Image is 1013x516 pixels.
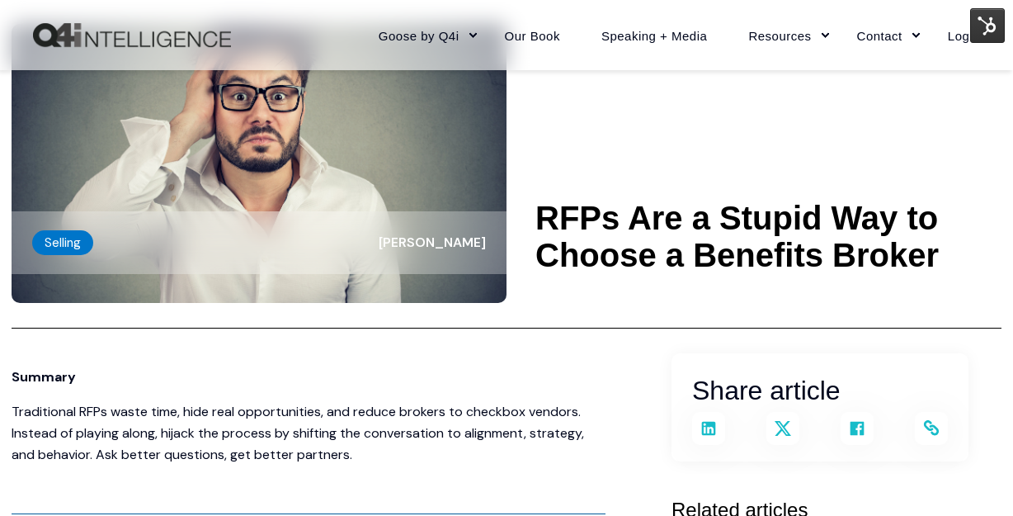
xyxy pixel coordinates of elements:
[32,230,93,255] label: Selling
[970,8,1005,43] img: HubSpot Tools Menu Toggle
[33,23,231,48] a: Back to Home
[12,24,506,303] img: A worker who realizes they did something stupid
[379,234,486,251] span: [PERSON_NAME]
[535,200,1001,274] h1: RFPs Are a Stupid Way to Choose a Benefits Broker
[692,370,948,412] h3: Share article
[12,368,76,386] span: Summary
[33,23,231,48] img: Q4intelligence, LLC logo
[12,401,605,466] p: Traditional RFPs waste time, hide real opportunities, and reduce brokers to checkbox vendors. Ins...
